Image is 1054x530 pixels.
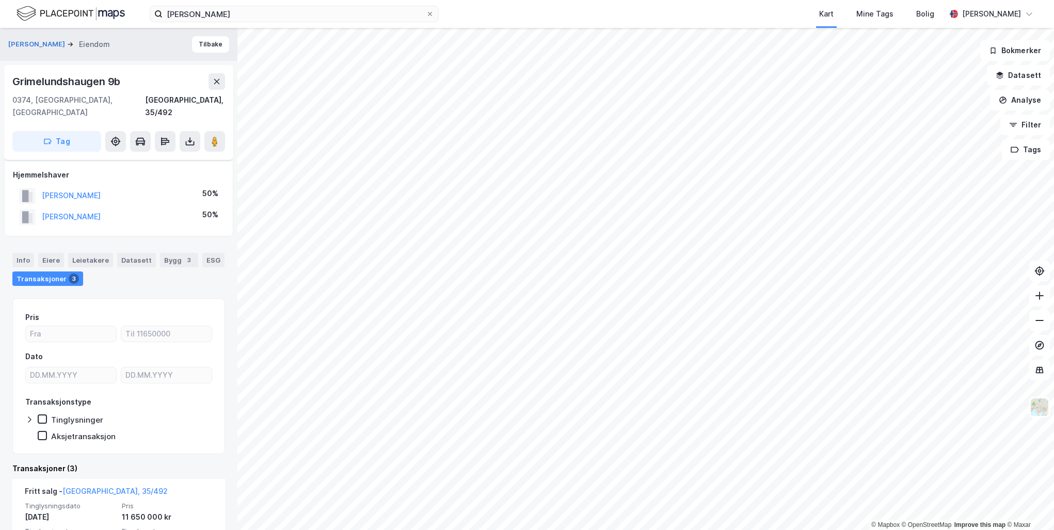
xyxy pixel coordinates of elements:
[121,326,212,342] input: Til 11650000
[79,38,110,51] div: Eiendom
[17,5,125,23] img: logo.f888ab2527a4732fd821a326f86c7f29.svg
[1002,480,1054,530] iframe: Chat Widget
[962,8,1021,20] div: [PERSON_NAME]
[25,311,39,324] div: Pris
[25,511,116,523] div: [DATE]
[13,169,225,181] div: Hjemmelshaver
[12,73,122,90] div: Grimelundshaugen 9b
[856,8,893,20] div: Mine Tags
[25,350,43,363] div: Dato
[25,396,91,408] div: Transaksjonstype
[819,8,834,20] div: Kart
[8,39,67,50] button: [PERSON_NAME]
[69,274,79,284] div: 3
[25,502,116,510] span: Tinglysningsdato
[192,36,229,53] button: Tilbake
[145,94,225,119] div: [GEOGRAPHIC_DATA], 35/492
[987,65,1050,86] button: Datasett
[122,502,213,510] span: Pris
[202,187,218,200] div: 50%
[121,367,212,383] input: DD.MM.YYYY
[68,253,113,267] div: Leietakere
[51,415,103,425] div: Tinglysninger
[26,367,116,383] input: DD.MM.YYYY
[25,485,168,502] div: Fritt salg -
[1030,397,1049,417] img: Z
[51,431,116,441] div: Aksjetransaksjon
[871,521,900,528] a: Mapbox
[12,94,145,119] div: 0374, [GEOGRAPHIC_DATA], [GEOGRAPHIC_DATA]
[38,253,64,267] div: Eiere
[160,253,198,267] div: Bygg
[980,40,1050,61] button: Bokmerker
[202,208,218,221] div: 50%
[12,253,34,267] div: Info
[184,255,194,265] div: 3
[1000,115,1050,135] button: Filter
[12,462,225,475] div: Transaksjoner (3)
[1002,139,1050,160] button: Tags
[954,521,1005,528] a: Improve this map
[122,511,213,523] div: 11 650 000 kr
[902,521,952,528] a: OpenStreetMap
[62,487,168,495] a: [GEOGRAPHIC_DATA], 35/492
[163,6,426,22] input: Søk på adresse, matrikkel, gårdeiere, leietakere eller personer
[12,131,101,152] button: Tag
[916,8,934,20] div: Bolig
[990,90,1050,110] button: Analyse
[26,326,116,342] input: Fra
[12,271,83,286] div: Transaksjoner
[202,253,225,267] div: ESG
[1002,480,1054,530] div: Kontrollprogram for chat
[117,253,156,267] div: Datasett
